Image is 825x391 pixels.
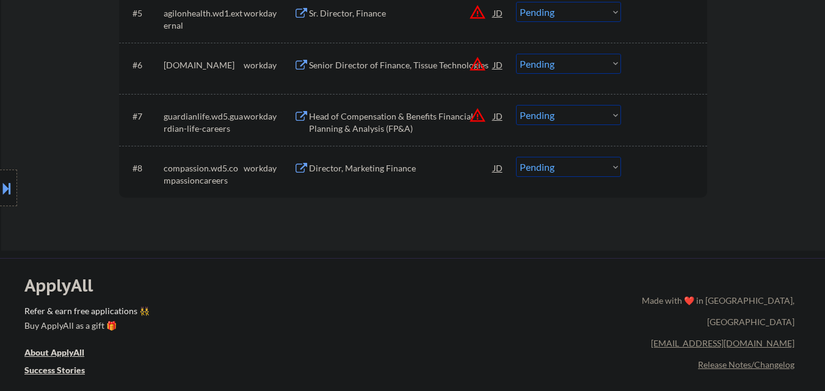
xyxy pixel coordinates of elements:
[469,4,486,21] button: warning_amber
[244,162,294,174] div: workday
[244,7,294,20] div: workday
[492,105,504,127] div: JD
[309,7,493,20] div: Sr. Director, Finance
[651,338,794,348] a: [EMAIL_ADDRESS][DOMAIN_NAME]
[24,347,84,357] u: About ApplyAll
[24,364,101,379] a: Success Stories
[492,2,504,24] div: JD
[309,59,493,71] div: Senior Director of Finance, Tissue Technologies
[24,321,147,330] div: Buy ApplyAll as a gift 🎁
[244,59,294,71] div: workday
[133,7,154,20] div: #5
[164,7,244,31] div: agilonhealth.wd1.external
[24,307,387,320] a: Refer & earn free applications 👯‍♀️
[637,290,794,332] div: Made with ❤️ in [GEOGRAPHIC_DATA], [GEOGRAPHIC_DATA]
[469,56,486,73] button: warning_amber
[492,54,504,76] div: JD
[698,359,794,370] a: Release Notes/Changelog
[24,320,147,335] a: Buy ApplyAll as a gift 🎁
[309,162,493,174] div: Director, Marketing Finance
[24,365,85,375] u: Success Stories
[133,59,154,71] div: #6
[24,346,101,362] a: About ApplyAll
[164,59,244,71] div: [DOMAIN_NAME]
[309,110,493,134] div: Head of Compensation & Benefits Financial Planning & Analysis (FP&A)
[492,157,504,179] div: JD
[244,110,294,123] div: workday
[469,107,486,124] button: warning_amber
